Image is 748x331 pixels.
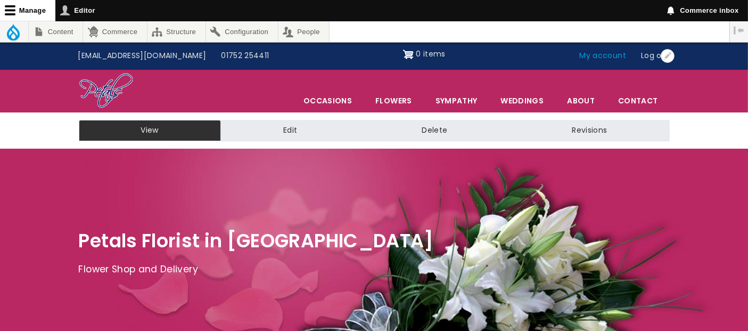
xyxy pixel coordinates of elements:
img: Shopping cart [403,46,414,63]
a: Sympathy [424,90,489,112]
a: Flowers [364,90,423,112]
a: Contact [607,90,669,112]
span: Weddings [489,90,555,112]
img: Home [79,72,134,110]
a: Revisions [509,120,669,141]
a: Edit [221,120,359,141]
span: Petals Florist in [GEOGRAPHIC_DATA] [79,228,434,254]
a: People [278,21,330,42]
a: Structure [147,21,206,42]
nav: Tabs [71,120,678,141]
a: Commerce [83,21,146,42]
a: About [556,90,606,112]
a: My account [572,46,634,66]
a: Configuration [206,21,278,42]
a: Content [29,21,83,42]
p: Flower Shop and Delivery [79,262,670,278]
button: Open User account menu configuration options [661,49,675,63]
a: Log out [634,46,677,66]
a: Delete [359,120,509,141]
span: Occasions [292,90,363,112]
a: Shopping cart 0 items [403,46,446,63]
a: [EMAIL_ADDRESS][DOMAIN_NAME] [71,46,214,66]
a: 01752 254411 [213,46,276,66]
button: Vertical orientation [730,21,748,39]
a: View [79,120,221,141]
span: 0 items [416,49,445,59]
